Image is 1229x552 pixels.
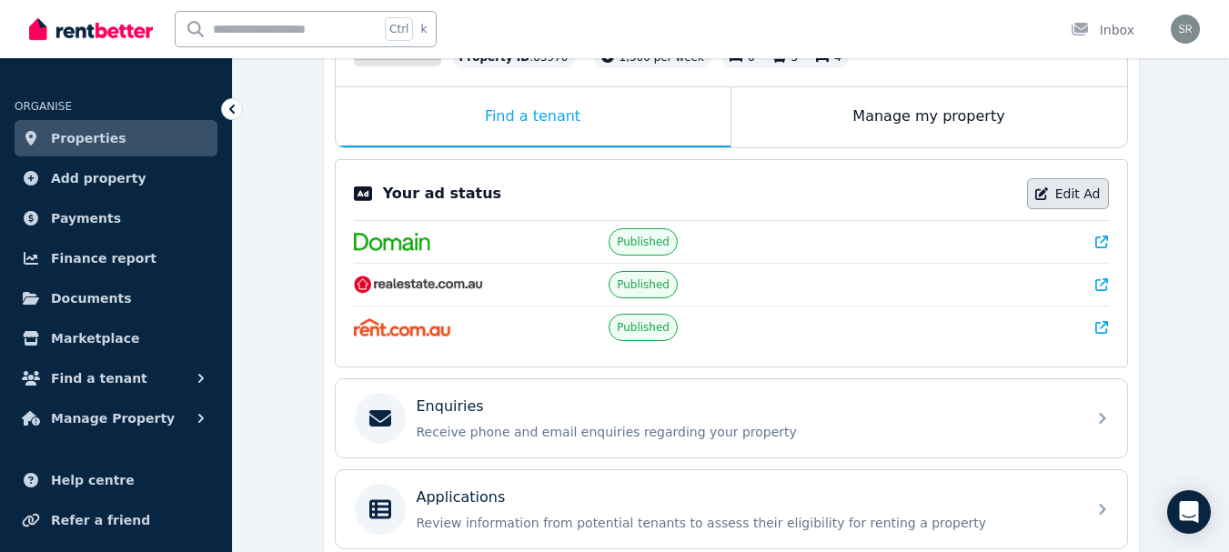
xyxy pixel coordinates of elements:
div: Open Intercom Messenger [1167,490,1211,534]
span: Refer a friend [51,509,150,531]
a: Help centre [15,462,217,498]
a: EnquiriesReceive phone and email enquiries regarding your property [336,379,1127,457]
a: Payments [15,200,217,236]
span: Published [617,320,670,335]
a: Finance report [15,240,217,276]
img: RealEstate.com.au [354,276,484,294]
p: Receive phone and email enquiries regarding your property [417,423,1075,441]
img: Domain.com.au [354,233,430,251]
img: Schekar Raj [1171,15,1200,44]
a: Refer a friend [15,502,217,538]
span: k [420,22,427,36]
img: Rent.com.au [354,318,451,336]
a: Properties [15,120,217,156]
p: Applications [417,487,506,508]
span: Help centre [51,469,135,491]
a: ApplicationsReview information from potential tenants to assess their eligibility for renting a p... [336,470,1127,548]
span: ORGANISE [15,100,72,113]
span: Add property [51,167,146,189]
span: Payments [51,207,121,229]
span: Finance report [51,247,156,269]
p: Enquiries [417,396,484,417]
span: Marketplace [51,327,139,349]
p: Your ad status [383,183,501,205]
p: Review information from potential tenants to assess their eligibility for renting a property [417,514,1075,532]
span: Ctrl [385,17,413,41]
div: Find a tenant [336,87,730,147]
button: Find a tenant [15,360,217,396]
span: Find a tenant [51,367,147,389]
span: Published [617,235,670,249]
span: Documents [51,287,132,309]
button: Manage Property [15,400,217,437]
a: Add property [15,160,217,196]
a: Edit Ad [1027,178,1109,209]
span: Properties [51,127,126,149]
div: Inbox [1071,21,1134,39]
a: Marketplace [15,320,217,356]
img: RentBetter [29,15,153,43]
span: Published [617,277,670,292]
div: Manage my property [731,87,1127,147]
span: Manage Property [51,407,175,429]
a: Documents [15,280,217,316]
